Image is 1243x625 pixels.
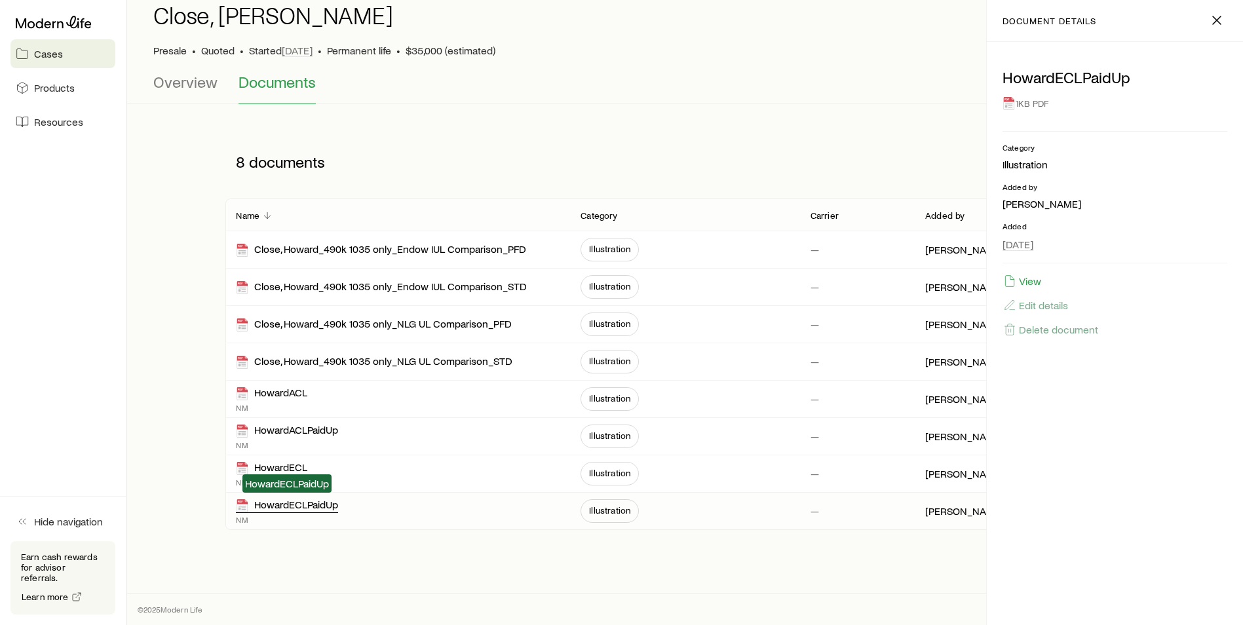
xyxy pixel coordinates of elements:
span: Illustration [589,318,630,329]
p: © 2025 Modern Life [138,604,203,615]
span: [DATE] [1003,238,1033,251]
div: HowardACL [236,386,307,401]
div: HowardACLPaidUp [236,423,338,438]
p: [PERSON_NAME] [925,467,1004,480]
span: Illustration [589,281,630,292]
p: [PERSON_NAME] [925,430,1004,443]
p: Illustration [1003,158,1227,171]
span: • [318,44,322,57]
p: NM [236,514,338,525]
a: Products [10,73,115,102]
button: Edit details [1003,298,1069,312]
span: [DATE] [282,44,313,57]
div: Earn cash rewards for advisor referrals.Learn more [10,541,115,615]
p: Added by [925,210,965,221]
button: Hide navigation [10,507,115,536]
span: • [396,44,400,57]
p: NM [236,402,307,413]
p: — [811,280,819,294]
div: Close, Howard_490k 1035 only_NLG UL Comparison_STD [236,354,512,369]
span: Illustration [589,468,630,478]
p: — [811,392,819,406]
div: 1KB PDF [1003,92,1227,115]
span: Illustration [589,244,630,254]
span: Overview [153,73,218,91]
button: Delete document [1003,322,1099,337]
span: Illustration [589,430,630,441]
div: Case details tabs [153,73,1217,104]
span: • [240,44,244,57]
p: Presale [153,44,187,57]
span: Cases [34,47,63,60]
a: Resources [10,107,115,136]
span: Learn more [22,592,69,601]
a: Cases [10,39,115,68]
span: Illustration [589,505,630,516]
span: Documents [239,73,316,91]
p: HowardECLPaidUp [1003,68,1227,86]
p: [PERSON_NAME] [925,392,1004,406]
p: [PERSON_NAME] [925,280,1004,294]
div: Close, Howard_490k 1035 only_Endow IUL Comparison_STD [236,280,527,295]
p: — [811,318,819,331]
p: Category [1003,142,1227,153]
span: Products [34,81,75,94]
p: NM [236,440,338,450]
p: document details [1003,16,1096,26]
p: Carrier [811,210,839,221]
div: HowardECLPaidUp [236,498,338,513]
p: [PERSON_NAME] [925,504,1004,518]
p: — [811,243,819,256]
h1: Close, [PERSON_NAME] [153,2,393,28]
span: Resources [34,115,83,128]
div: Close, Howard_490k 1035 only_Endow IUL Comparison_PFD [236,242,526,257]
span: documents [249,153,325,171]
p: Name [236,210,259,221]
p: Added by [1003,181,1227,192]
p: — [811,355,819,368]
p: [PERSON_NAME] [925,243,1004,256]
span: $35,000 (estimated) [406,44,495,57]
p: — [811,504,819,518]
p: — [811,467,819,480]
p: [PERSON_NAME] [1003,197,1227,210]
span: Hide navigation [34,515,103,528]
div: Close, Howard_490k 1035 only_NLG UL Comparison_PFD [236,317,512,332]
button: View [1003,274,1042,288]
span: 8 [236,153,245,171]
div: HowardECL [236,461,307,476]
p: Started [249,44,313,57]
span: • [192,44,196,57]
p: NM [236,477,307,487]
p: [PERSON_NAME] [925,355,1004,368]
p: — [811,430,819,443]
span: Quoted [201,44,235,57]
p: Added [1003,221,1227,231]
span: Illustration [589,393,630,404]
p: Category [581,210,617,221]
p: Earn cash rewards for advisor referrals. [21,552,105,583]
span: Permanent life [327,44,391,57]
p: [PERSON_NAME] [925,318,1004,331]
span: Illustration [589,356,630,366]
